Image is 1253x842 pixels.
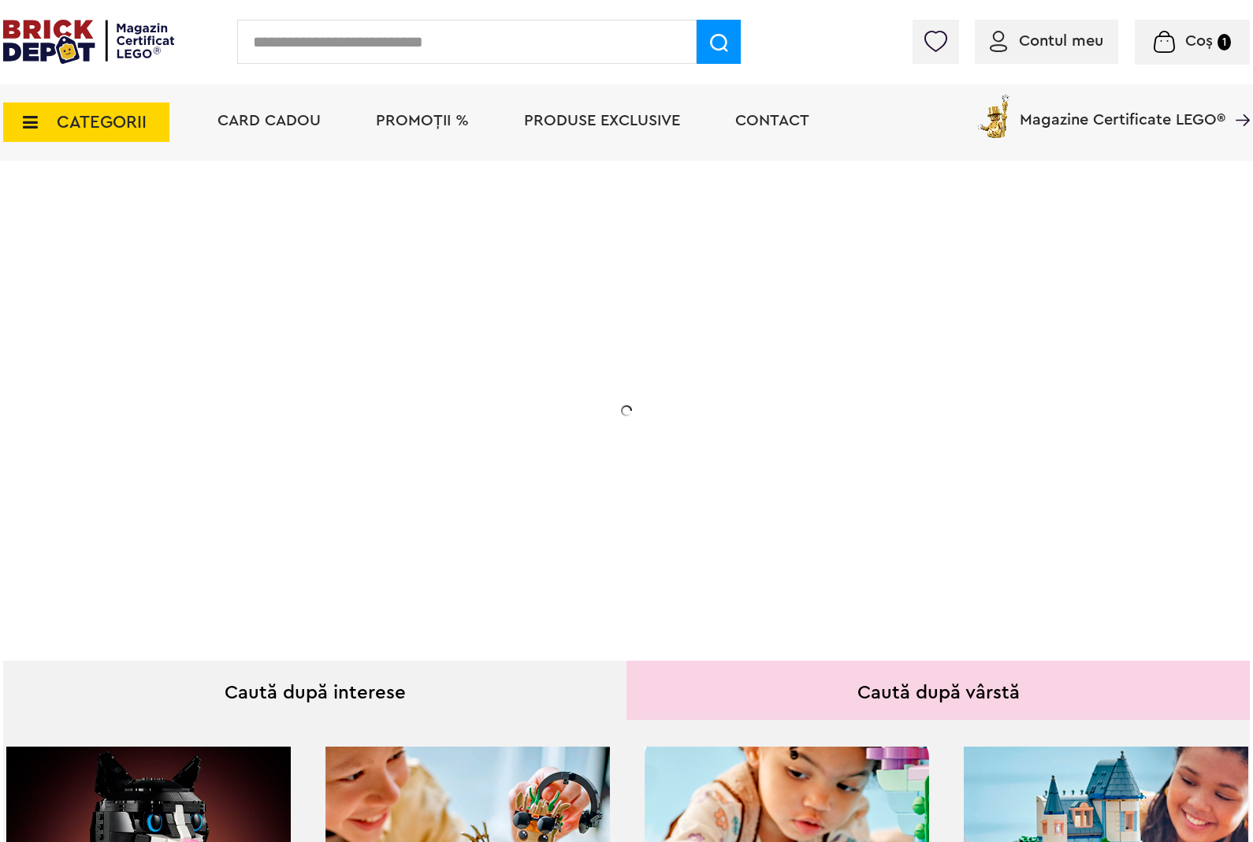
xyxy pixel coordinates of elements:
[1020,91,1225,128] span: Magazine Certificate LEGO®
[735,113,809,129] a: Contact
[115,492,430,512] div: Explorează
[218,113,321,129] a: Card Cadou
[1185,33,1213,49] span: Coș
[626,661,1250,720] div: Caută după vârstă
[115,390,430,456] h2: La două seturi LEGO de adulți achiziționate din selecție! În perioada 12 - [DATE]!
[990,33,1103,49] a: Contul meu
[1218,34,1231,50] small: 1
[376,113,469,129] a: PROMOȚII %
[115,318,430,374] h1: 20% Reducere!
[57,114,147,131] span: CATEGORII
[524,113,680,129] a: Produse exclusive
[1225,91,1250,107] a: Magazine Certificate LEGO®
[3,661,626,720] div: Caută după interese
[1019,33,1103,49] span: Contul meu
